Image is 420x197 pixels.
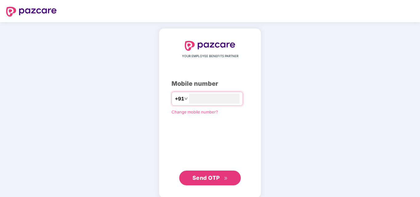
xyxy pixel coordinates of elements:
[172,79,248,89] div: Mobile number
[172,109,218,114] a: Change mobile number?
[192,175,220,181] span: Send OTP
[182,54,238,59] span: YOUR EMPLOYEE BENEFITS PARTNER
[224,176,228,180] span: double-right
[179,171,241,185] button: Send OTPdouble-right
[185,41,235,51] img: logo
[175,95,184,103] span: +91
[6,7,57,17] img: logo
[184,97,188,100] span: down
